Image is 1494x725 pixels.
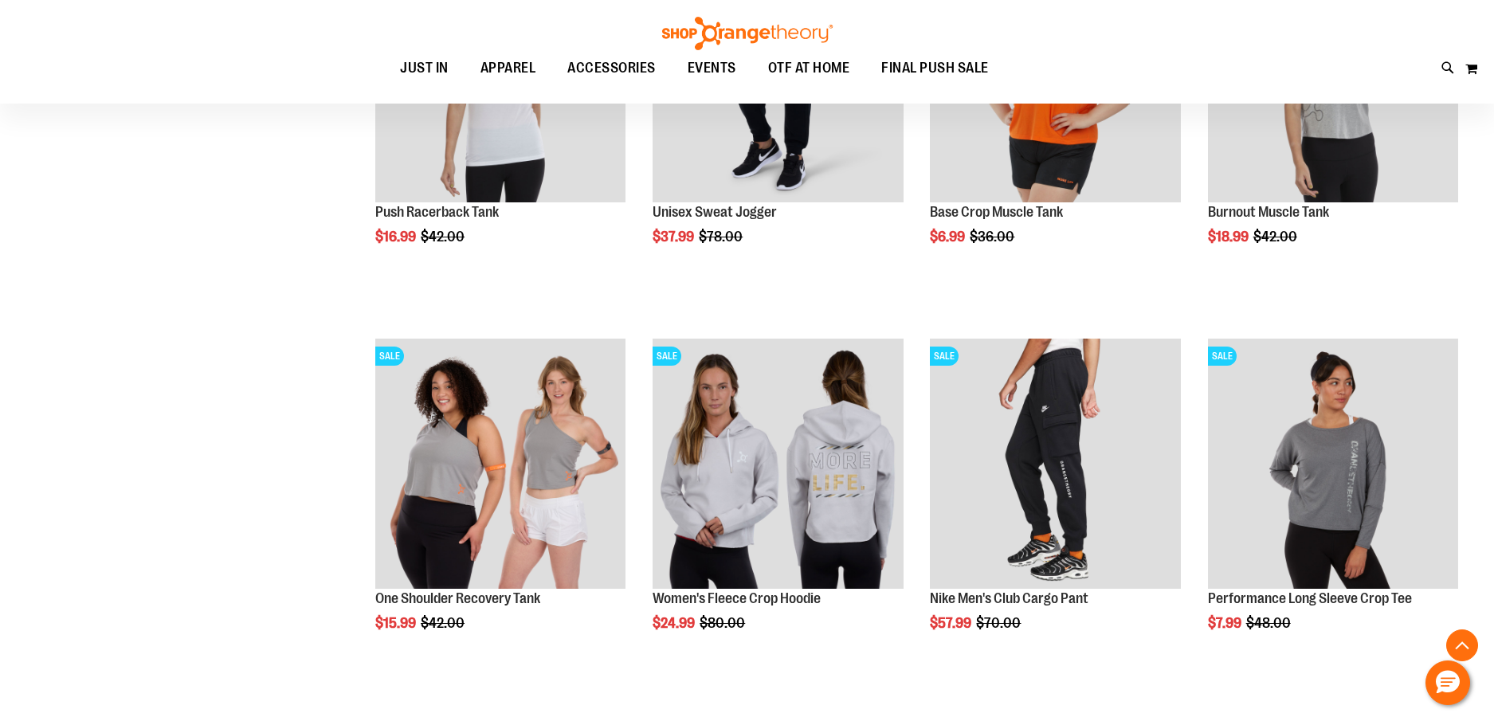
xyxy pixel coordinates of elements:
span: JUST IN [400,50,449,86]
a: OTF AT HOME [752,50,866,87]
a: Unisex Sweat Jogger [653,204,777,220]
span: $42.00 [421,615,467,631]
div: product [645,331,911,672]
button: Hello, have a question? Let’s chat. [1425,660,1470,705]
a: ACCESSORIES [551,50,672,87]
img: Product image for Performance Long Sleeve Crop Tee [1208,339,1458,589]
img: Product image for Womens Fleece Crop Hoodie [653,339,903,589]
a: Burnout Muscle Tank [1208,204,1329,220]
a: APPAREL [465,50,552,87]
a: Push Racerback Tank [375,204,499,220]
span: $6.99 [930,229,967,245]
a: Product image for Womens Fleece Crop HoodieSALE [653,339,903,591]
a: Nike Men's Club Cargo Pant [930,590,1088,606]
a: EVENTS [672,50,752,87]
span: SALE [1208,347,1237,366]
span: FINAL PUSH SALE [881,50,989,86]
span: $24.99 [653,615,697,631]
a: One Shoulder Recovery Tank [375,590,540,606]
a: Performance Long Sleeve Crop Tee [1208,590,1412,606]
span: $15.99 [375,615,418,631]
span: $7.99 [1208,615,1244,631]
span: SALE [930,347,959,366]
a: Main view of One Shoulder Recovery TankSALE [375,339,625,591]
button: Back To Top [1446,629,1478,661]
span: $37.99 [653,229,696,245]
span: EVENTS [688,50,736,86]
span: $70.00 [976,615,1023,631]
a: Base Crop Muscle Tank [930,204,1063,220]
div: product [367,331,633,672]
div: product [1200,331,1466,672]
span: $18.99 [1208,229,1251,245]
img: Product image for Nike Mens Club Cargo Pant [930,339,1180,589]
span: $78.00 [699,229,745,245]
span: $42.00 [421,229,467,245]
span: $80.00 [700,615,747,631]
img: Main view of One Shoulder Recovery Tank [375,339,625,589]
span: ACCESSORIES [567,50,656,86]
span: $57.99 [930,615,974,631]
span: SALE [653,347,681,366]
span: APPAREL [480,50,536,86]
span: $42.00 [1253,229,1300,245]
a: FINAL PUSH SALE [865,50,1005,86]
a: Women's Fleece Crop Hoodie [653,590,821,606]
a: JUST IN [384,50,465,87]
span: SALE [375,347,404,366]
a: Product image for Performance Long Sleeve Crop TeeSALE [1208,339,1458,591]
span: $36.00 [970,229,1017,245]
span: $48.00 [1246,615,1293,631]
div: product [922,331,1188,672]
span: $16.99 [375,229,418,245]
a: Product image for Nike Mens Club Cargo PantSALE [930,339,1180,591]
span: OTF AT HOME [768,50,850,86]
img: Shop Orangetheory [660,17,835,50]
